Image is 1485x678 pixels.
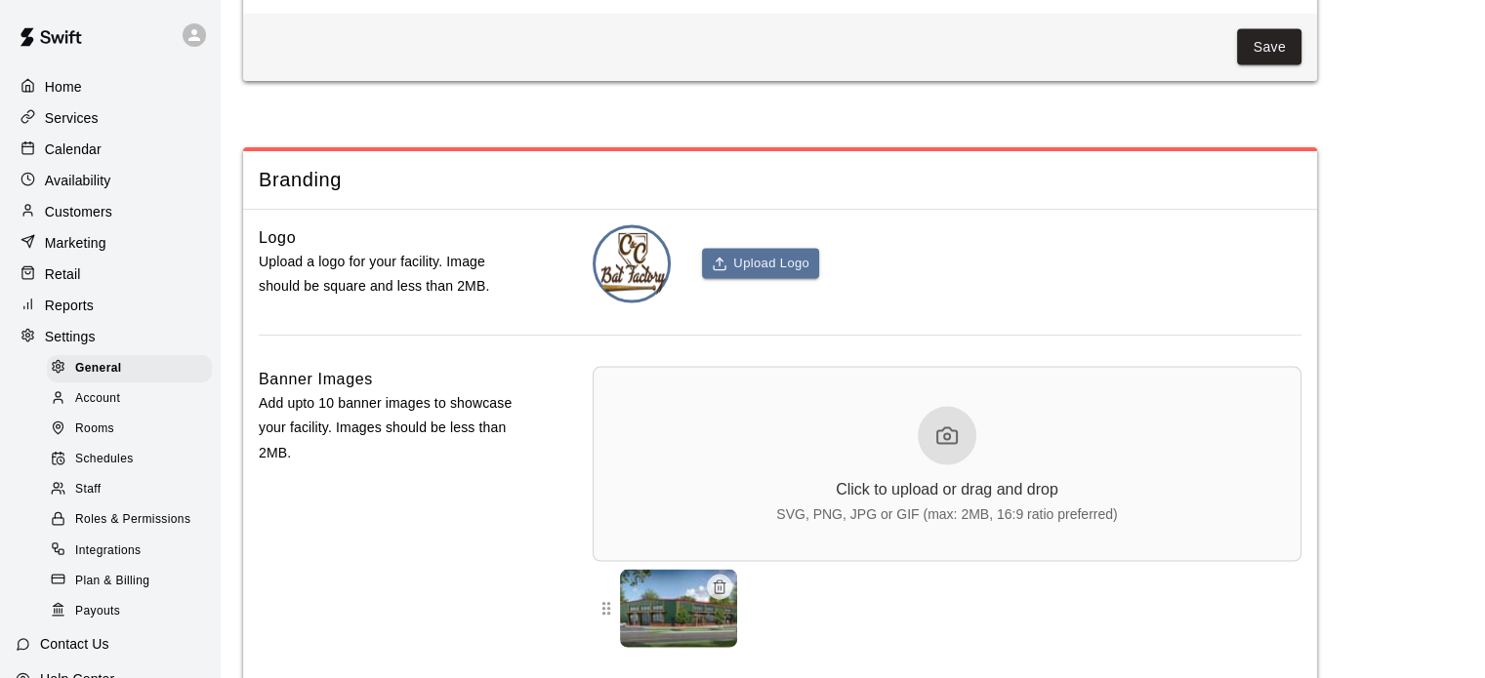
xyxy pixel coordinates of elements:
p: Home [45,77,82,97]
span: Account [75,389,120,409]
span: Plan & Billing [75,572,149,591]
div: General [47,355,212,382]
span: Staff [75,480,101,499]
a: Services [16,103,204,133]
h6: Logo [259,225,296,251]
p: Retail [45,264,81,284]
p: Upload a logo for your facility. Image should be square and less than 2MB. [259,250,530,299]
p: Calendar [45,140,102,159]
button: Upload Logo [702,249,819,279]
div: Payouts [47,598,212,625]
a: Integrations [47,536,220,566]
span: Payouts [75,602,120,621]
h6: Banner Images [259,367,373,392]
a: Staff [47,475,220,505]
div: Account [47,385,212,413]
p: Contact Us [40,634,109,654]
span: Roles & Permissions [75,510,190,530]
div: Schedules [47,446,212,473]
a: Calendar [16,135,204,164]
a: Plan & Billing [47,566,220,596]
p: Settings [45,327,96,346]
a: Reports [16,291,204,320]
a: Customers [16,197,204,226]
a: Schedules [47,445,220,475]
a: Retail [16,259,204,289]
img: C & C Bat Factory logo [596,228,671,303]
p: Services [45,108,99,128]
a: Roles & Permissions [47,505,220,536]
span: General [75,359,122,379]
a: General [47,353,220,383]
a: Account [47,383,220,414]
p: Customers [45,202,112,221]
a: Rooms [47,415,220,445]
div: Integrations [47,538,212,565]
span: Branding [259,167,1301,193]
span: Integrations [75,541,142,561]
span: Rooms [75,419,114,439]
p: Marketing [45,233,106,253]
a: Payouts [47,596,220,626]
div: SVG, PNG, JPG or GIF (max: 2MB, 16:9 ratio preferred) [776,506,1117,522]
a: Settings [16,322,204,351]
div: Staff [47,476,212,503]
button: Save [1237,29,1301,65]
p: Reports [45,296,94,315]
div: Rooms [47,416,212,443]
div: Click to upload or drag and drop [836,481,1058,499]
p: Add upto 10 banner images to showcase your facility. Images should be less than 2MB. [259,391,530,465]
a: Home [16,72,204,101]
div: Plan & Billing [47,568,212,595]
a: Availability [16,166,204,195]
img: Banner 1 [620,570,737,648]
span: Schedules [75,450,134,469]
div: Roles & Permissions [47,506,212,534]
p: Availability [45,171,111,190]
a: Marketing [16,228,204,258]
